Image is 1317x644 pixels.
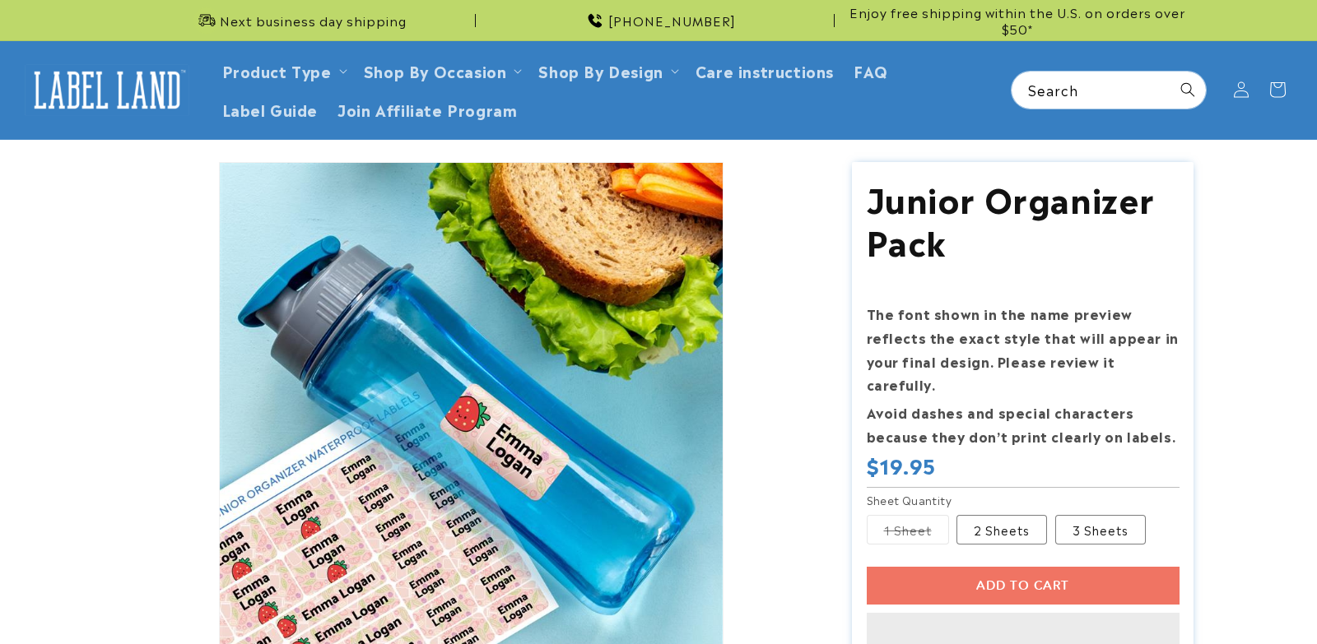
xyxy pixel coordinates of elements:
button: Search [1170,72,1206,108]
strong: The font shown in the name preview reflects the exact style that will appear in your final design... [867,303,1179,394]
a: Care instructions [686,51,844,90]
legend: Sheet Quantity [867,492,954,508]
span: $19.95 [867,452,937,478]
h1: Junior Organizer Pack [867,176,1180,262]
span: Care instructions [696,61,834,80]
summary: Product Type [212,51,354,90]
span: Next business day shipping [220,12,407,29]
a: Label Land [19,58,196,122]
a: FAQ [844,51,898,90]
strong: Avoid dashes and special characters because they don’t print clearly on labels. [867,402,1176,446]
summary: Shop By Design [528,51,685,90]
span: Join Affiliate Program [337,100,517,118]
label: 3 Sheets [1055,515,1146,544]
span: Label Guide [222,100,319,118]
a: Product Type [222,59,332,81]
a: Shop By Design [538,59,663,81]
a: Join Affiliate Program [328,90,527,128]
span: [PHONE_NUMBER] [608,12,736,29]
summary: Shop By Occasion [354,51,529,90]
a: Label Guide [212,90,328,128]
span: Enjoy free shipping within the U.S. on orders over $50* [841,4,1194,36]
label: 2 Sheets [956,515,1047,544]
span: FAQ [854,61,888,80]
span: Shop By Occasion [364,61,507,80]
label: 1 Sheet [867,515,949,544]
img: Label Land [25,64,189,115]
